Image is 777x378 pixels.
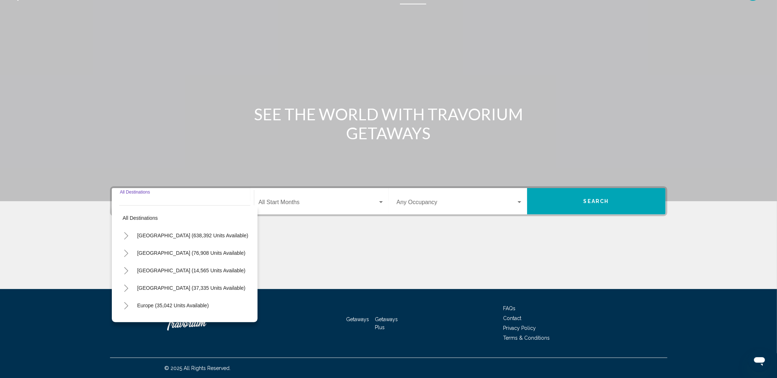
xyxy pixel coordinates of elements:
span: © 2025 All Rights Reserved. [165,365,231,371]
button: Toggle Mexico (76,908 units available) [119,246,134,260]
button: Toggle United States (638,392 units available) [119,228,134,243]
span: All destinations [123,215,158,221]
a: Getaways [346,316,369,322]
a: Getaways Plus [375,316,398,330]
button: Europe (35,042 units available) [134,297,213,314]
button: Toggle Australia (3,029 units available) [119,316,134,330]
button: Australia (3,029 units available) [134,315,213,331]
a: Terms & Conditions [503,335,550,341]
span: [GEOGRAPHIC_DATA] (638,392 units available) [137,233,248,238]
span: [GEOGRAPHIC_DATA] (37,335 units available) [137,285,246,291]
button: Toggle Europe (35,042 units available) [119,298,134,313]
div: Search widget [112,188,666,214]
button: [GEOGRAPHIC_DATA] (638,392 units available) [134,227,252,244]
button: [GEOGRAPHIC_DATA] (14,565 units available) [134,262,249,279]
button: [GEOGRAPHIC_DATA] (37,335 units available) [134,280,249,296]
button: Toggle Caribbean & Atlantic Islands (37,335 units available) [119,281,134,295]
span: [GEOGRAPHIC_DATA] (76,908 units available) [137,250,246,256]
button: Search [527,188,666,214]
iframe: Кнопка запуска окна обмена сообщениями [748,349,771,372]
span: [GEOGRAPHIC_DATA] (14,565 units available) [137,268,246,273]
h1: SEE THE WORLD WITH TRAVORIUM GETAWAYS [252,105,525,143]
a: Travorium [165,312,238,334]
span: Search [584,199,609,204]
button: [GEOGRAPHIC_DATA] (76,908 units available) [134,245,249,261]
a: Privacy Policy [503,325,536,331]
button: Toggle Canada (14,565 units available) [119,263,134,278]
a: FAQs [503,305,516,311]
span: Europe (35,042 units available) [137,303,209,308]
button: All destinations [119,210,250,226]
a: Contact [503,315,522,321]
